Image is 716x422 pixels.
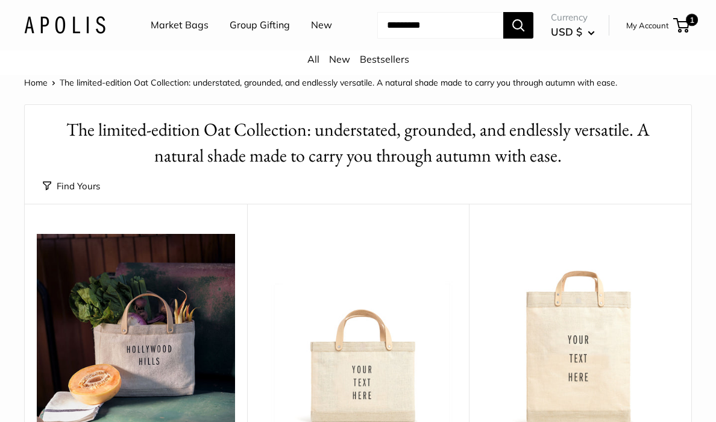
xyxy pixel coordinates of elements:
a: All [307,53,319,65]
span: USD $ [551,25,582,38]
a: New [329,53,350,65]
button: Find Yours [43,178,100,195]
a: New [311,16,332,34]
button: Search [503,12,533,39]
a: Home [24,77,48,88]
button: USD $ [551,22,595,42]
a: 1 [674,18,689,33]
span: 1 [686,14,698,26]
input: Search... [377,12,503,39]
a: Bestsellers [360,53,409,65]
span: Currency [551,9,595,26]
a: Group Gifting [230,16,290,34]
img: Apolis [24,16,105,34]
a: Market Bags [151,16,209,34]
nav: Breadcrumb [24,75,617,90]
a: My Account [626,18,669,33]
h1: The limited-edition Oat Collection: understated, grounded, and endlessly versatile. A natural sha... [43,117,673,169]
span: The limited-edition Oat Collection: understated, grounded, and endlessly versatile. A natural sha... [60,77,617,88]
